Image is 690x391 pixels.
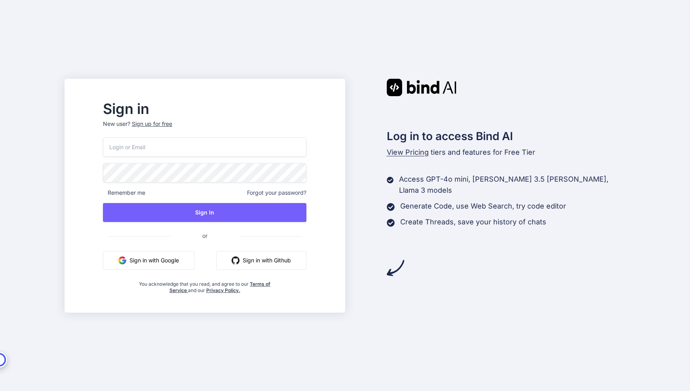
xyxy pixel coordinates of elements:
div: Sign up for free [132,120,172,128]
span: or [171,226,239,245]
h2: Log in to access Bind AI [387,128,626,144]
p: Access GPT-4o mini, [PERSON_NAME] 3.5 [PERSON_NAME], Llama 3 models [399,174,625,196]
a: Privacy Policy. [206,287,240,293]
span: View Pricing [387,148,429,156]
button: Sign in with Google [103,251,194,270]
img: github [232,256,240,264]
p: Create Threads, save your history of chats [400,216,546,228]
button: Sign In [103,203,306,222]
span: Remember me [103,189,145,197]
input: Login or Email [103,137,306,157]
img: arrow [387,259,404,277]
p: tiers and features for Free Tier [387,147,626,158]
h2: Sign in [103,102,306,115]
div: You acknowledge that you read, and agree to our and our [137,276,273,294]
p: New user? [103,120,306,137]
a: Terms of Service [169,281,271,293]
button: Sign in with Github [216,251,306,270]
p: Generate Code, use Web Search, try code editor [400,201,566,212]
img: google [118,256,126,264]
img: Bind AI logo [387,79,456,96]
span: Forgot your password? [247,189,306,197]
